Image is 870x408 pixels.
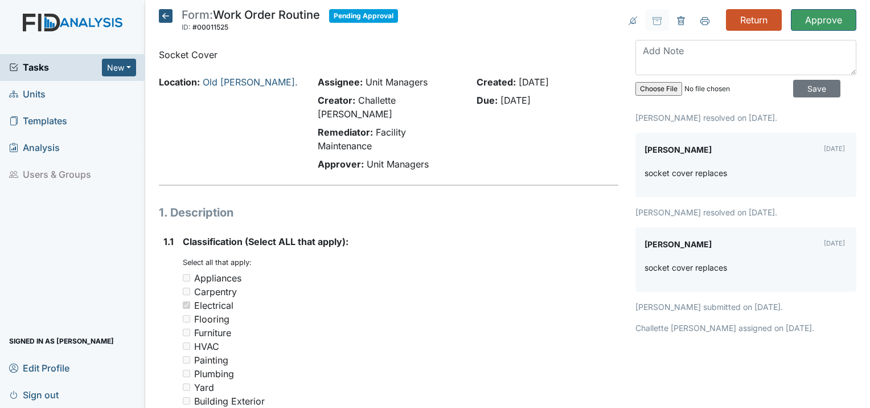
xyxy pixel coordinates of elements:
span: Edit Profile [9,359,69,377]
input: Save [793,80,840,97]
div: Work Order Routine [182,9,320,34]
input: Building Exterior [183,397,190,405]
span: Classification (Select ALL that apply): [183,236,348,247]
h1: 1. Description [159,204,618,221]
a: Tasks [9,60,102,74]
input: Furniture [183,329,190,336]
input: Painting [183,356,190,364]
span: Analysis [9,139,60,157]
button: New [102,59,136,76]
input: Carpentry [183,288,190,295]
label: [PERSON_NAME] [645,236,712,252]
span: Sign out [9,386,59,403]
span: Unit Managers [366,76,428,88]
div: Appliances [194,271,241,285]
input: Return [726,9,782,31]
a: Old [PERSON_NAME]. [203,76,298,88]
div: Yard [194,381,214,394]
label: [PERSON_NAME] [645,142,712,158]
span: [DATE] [500,95,531,106]
p: [PERSON_NAME] resolved on [DATE]. [635,112,856,124]
span: [DATE] [519,76,549,88]
strong: Created: [477,76,516,88]
span: Pending Approval [329,9,398,23]
p: socket cover replaces [645,262,727,274]
strong: Approver: [318,158,364,170]
small: [DATE] [824,145,845,153]
div: Electrical [194,299,233,312]
strong: Due: [477,95,498,106]
p: [PERSON_NAME] resolved on [DATE]. [635,206,856,218]
input: Appliances [183,274,190,281]
small: [DATE] [824,239,845,247]
label: 1.1 [163,235,174,248]
strong: Remediator: [318,127,373,138]
p: Challette [PERSON_NAME] assigned on [DATE]. [635,322,856,334]
div: Furniture [194,326,231,340]
input: Plumbing [183,370,190,377]
span: ID: [182,23,191,31]
p: socket cover replaces [645,167,727,179]
span: Unit Managers [367,158,429,170]
div: Plumbing [194,367,234,381]
span: Units [9,85,46,103]
strong: Creator: [318,95,355,106]
span: Signed in as [PERSON_NAME] [9,332,114,350]
small: Select all that apply: [183,258,252,267]
input: Yard [183,383,190,391]
strong: Location: [159,76,200,88]
div: Painting [194,353,228,367]
span: #00011525 [192,23,228,31]
div: HVAC [194,340,219,353]
span: Templates [9,112,67,130]
input: Electrical [183,301,190,309]
input: Flooring [183,315,190,323]
div: Flooring [194,312,229,326]
p: Socket Cover [159,48,618,62]
input: HVAC [183,342,190,350]
div: Building Exterior [194,394,265,408]
span: Form: [182,8,213,22]
div: Carpentry [194,285,237,299]
p: [PERSON_NAME] submitted on [DATE]. [635,301,856,313]
strong: Assignee: [318,76,363,88]
input: Approve [791,9,856,31]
